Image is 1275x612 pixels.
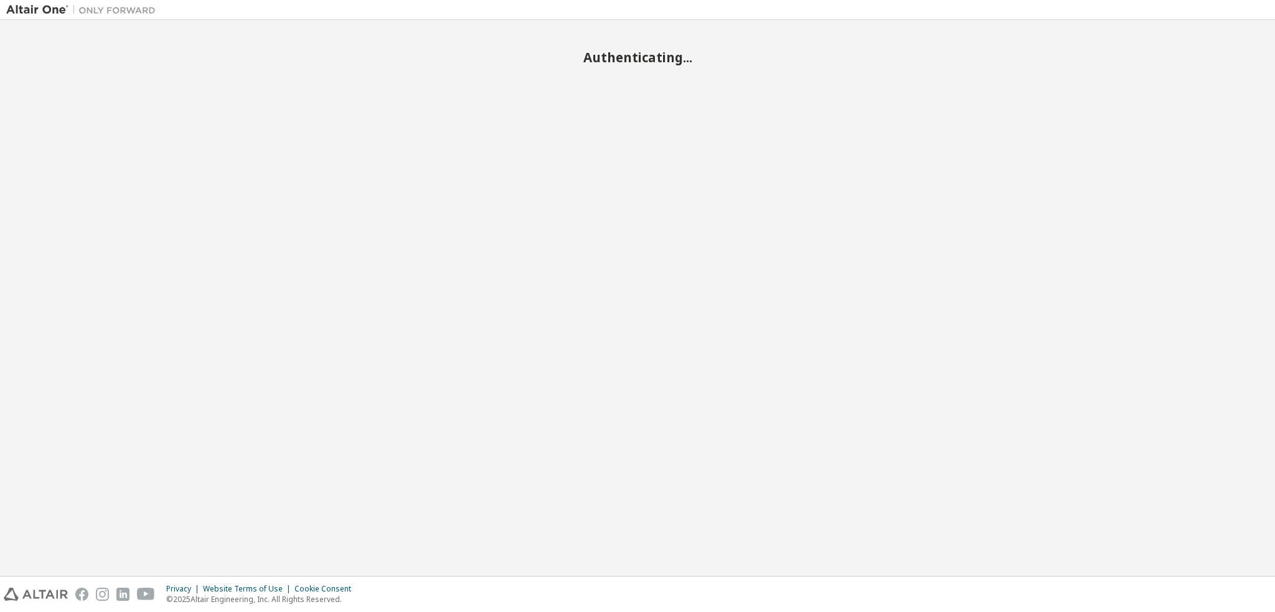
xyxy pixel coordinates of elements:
img: linkedin.svg [116,588,129,601]
img: Altair One [6,4,162,16]
img: youtube.svg [137,588,155,601]
div: Cookie Consent [294,584,359,594]
img: instagram.svg [96,588,109,601]
div: Website Terms of Use [203,584,294,594]
p: © 2025 Altair Engineering, Inc. All Rights Reserved. [166,594,359,605]
img: altair_logo.svg [4,588,68,601]
div: Privacy [166,584,203,594]
h2: Authenticating... [6,49,1269,65]
img: facebook.svg [75,588,88,601]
